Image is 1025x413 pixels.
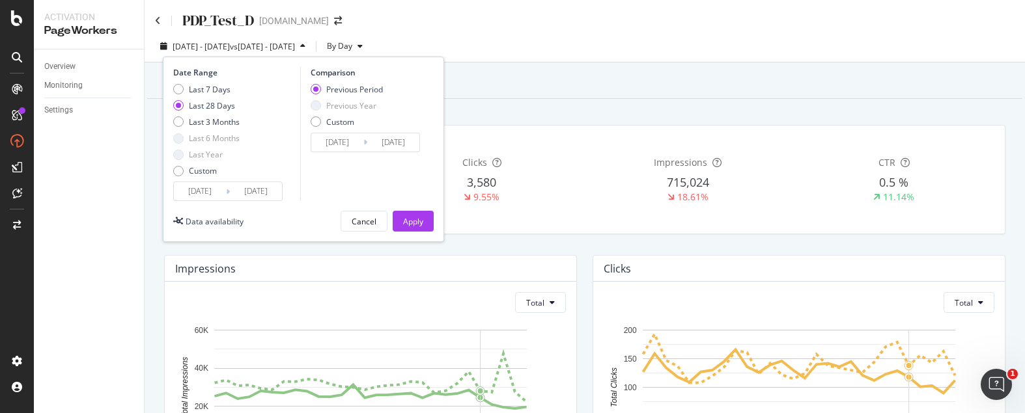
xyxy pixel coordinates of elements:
[44,103,135,117] a: Settings
[1007,369,1018,379] span: 1
[189,84,231,95] div: Last 7 Days
[44,23,133,38] div: PageWorkers
[155,36,311,57] button: [DATE] - [DATE]vs[DATE] - [DATE]
[883,191,914,204] div: 11.14%
[44,10,133,23] div: Activation
[515,292,566,313] button: Total
[403,216,423,227] div: Apply
[467,174,496,190] span: 3,580
[44,79,135,92] a: Monitoring
[195,364,208,373] text: 40K
[173,100,240,111] div: Last 28 Days
[352,216,376,227] div: Cancel
[195,326,208,335] text: 60K
[326,84,383,95] div: Previous Period
[173,165,240,176] div: Custom
[44,60,135,73] a: Overview
[155,16,161,25] a: Click to go back
[173,67,297,78] div: Date Range
[944,292,994,313] button: Total
[189,100,235,111] div: Last 28 Days
[311,67,424,78] div: Comparison
[173,116,240,127] div: Last 3 Months
[341,211,387,232] button: Cancel
[610,367,619,407] text: Total Clicks
[654,156,707,168] span: Impressions
[624,326,637,335] text: 200
[44,60,76,73] div: Overview
[624,354,637,364] text: 150
[186,216,244,227] div: Data availability
[624,383,637,392] text: 100
[981,369,1012,400] iframe: Intercom live chat
[175,262,236,275] div: Impressions
[393,211,434,232] button: Apply
[173,133,240,144] div: Last 6 Months
[326,116,354,127] div: Custom
[44,79,83,92] div: Monitoring
[955,297,973,308] span: Total
[526,297,544,308] span: Total
[879,174,908,190] span: 0.5 %
[44,103,73,117] div: Settings
[878,156,895,168] span: CTR
[173,84,240,95] div: Last 7 Days
[189,116,240,127] div: Last 3 Months
[173,41,230,52] span: [DATE] - [DATE]
[311,84,383,95] div: Previous Period
[174,182,226,200] input: Start Date
[322,36,368,57] button: By Day
[677,191,709,204] div: 18.61%
[189,165,217,176] div: Custom
[667,174,709,190] span: 715,024
[326,100,376,111] div: Previous Year
[311,133,363,152] input: Start Date
[322,40,352,51] span: By Day
[259,14,329,27] div: [DOMAIN_NAME]
[230,41,295,52] span: vs [DATE] - [DATE]
[230,182,282,200] input: End Date
[367,133,419,152] input: End Date
[189,149,223,160] div: Last Year
[189,133,240,144] div: Last 6 Months
[173,149,240,160] div: Last Year
[334,16,342,25] div: arrow-right-arrow-left
[311,100,383,111] div: Previous Year
[473,191,499,204] div: 9.55%
[182,10,254,31] div: PDP_Test_D
[462,156,487,168] span: Clicks
[604,262,631,275] div: Clicks
[311,116,383,127] div: Custom
[195,402,208,411] text: 20K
